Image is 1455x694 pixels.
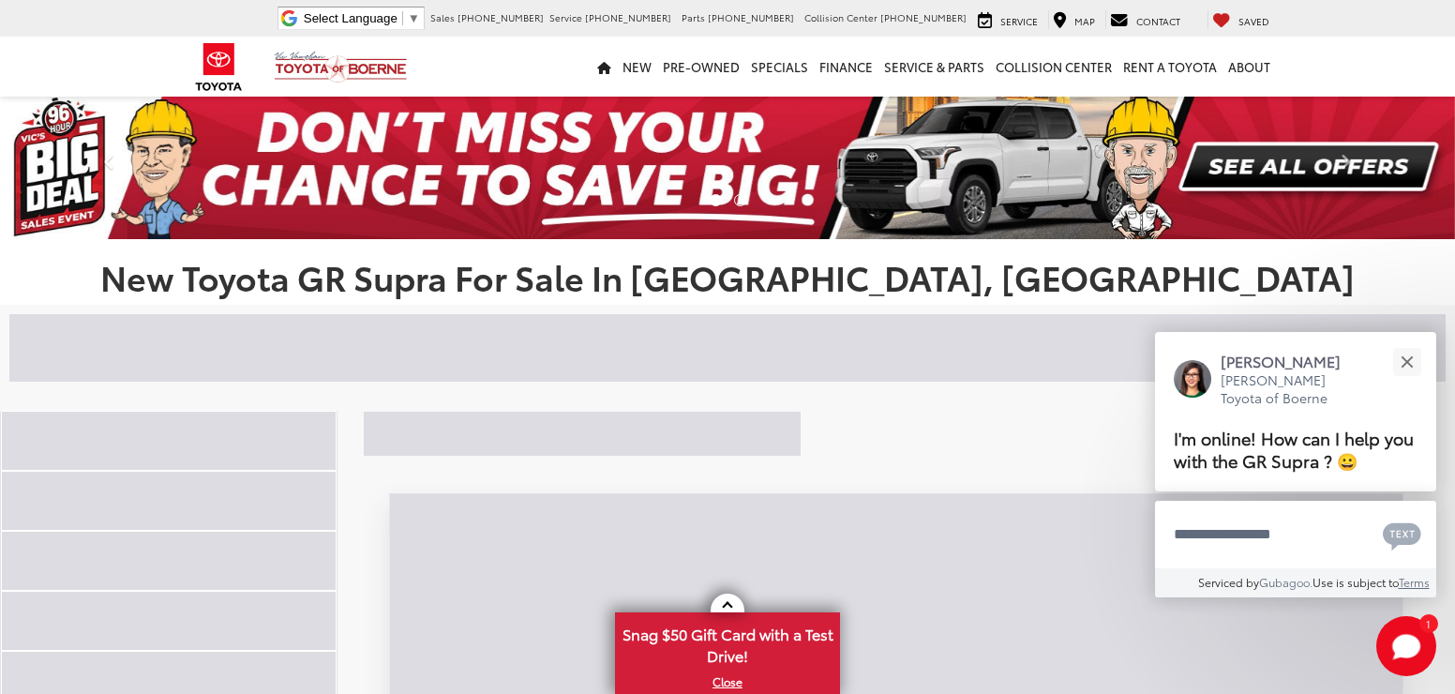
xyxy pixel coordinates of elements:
[402,11,403,25] span: ​
[1238,14,1269,28] span: Saved
[814,37,878,97] a: Finance
[1426,619,1431,627] span: 1
[682,10,705,24] span: Parts
[549,10,582,24] span: Service
[1383,520,1421,551] svg: Text
[1376,616,1436,676] svg: Start Chat
[990,37,1117,97] a: Collision Center
[457,10,544,24] span: [PHONE_NUMBER]
[657,37,745,97] a: Pre-Owned
[1155,501,1436,568] textarea: Type your message
[617,37,657,97] a: New
[1312,574,1399,590] span: Use is subject to
[408,11,420,25] span: ▼
[880,10,967,24] span: [PHONE_NUMBER]
[1117,37,1222,97] a: Rent a Toyota
[304,11,397,25] span: Select Language
[804,10,877,24] span: Collision Center
[1376,616,1436,676] button: Toggle Chat Window
[1155,332,1436,597] div: Close[PERSON_NAME][PERSON_NAME] Toyota of BoerneI'm online! How can I help you with the GR Supra ...
[592,37,617,97] a: Home
[973,10,1042,29] a: Service
[430,10,455,24] span: Sales
[617,614,838,671] span: Snag $50 Gift Card with a Test Drive!
[878,37,990,97] a: Service & Parts: Opens in a new tab
[184,37,254,98] img: Toyota
[1074,14,1095,28] span: Map
[1221,371,1359,408] p: [PERSON_NAME] Toyota of Boerne
[304,11,420,25] a: Select Language​
[1377,513,1427,555] button: Chat with SMS
[1174,425,1414,473] span: I'm online! How can I help you with the GR Supra ? 😀
[1105,10,1185,29] a: Contact
[1136,14,1180,28] span: Contact
[708,10,794,24] span: [PHONE_NUMBER]
[1259,574,1312,590] a: Gubagoo.
[1000,14,1038,28] span: Service
[274,51,408,83] img: Vic Vaughan Toyota of Boerne
[1048,10,1100,29] a: Map
[1399,574,1430,590] a: Terms
[1221,351,1359,371] p: [PERSON_NAME]
[1198,574,1259,590] span: Serviced by
[1387,341,1427,382] button: Close
[1207,10,1274,29] a: My Saved Vehicles
[745,37,814,97] a: Specials
[1222,37,1276,97] a: About
[585,10,671,24] span: [PHONE_NUMBER]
